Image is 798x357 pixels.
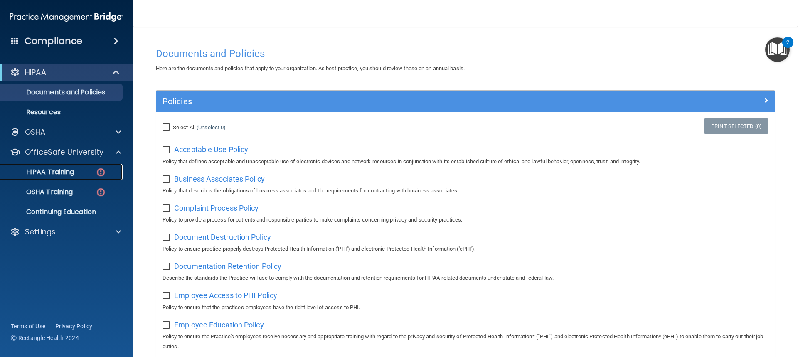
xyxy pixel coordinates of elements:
[174,320,264,329] span: Employee Education Policy
[10,9,123,25] img: PMB logo
[10,127,121,137] a: OSHA
[174,175,265,183] span: Business Associates Policy
[96,187,106,197] img: danger-circle.6113f641.png
[163,157,768,167] p: Policy that defines acceptable and unacceptable use of electronic devices and network resources i...
[96,167,106,177] img: danger-circle.6113f641.png
[10,147,121,157] a: OfficeSafe University
[5,88,119,96] p: Documents and Policies
[163,332,768,352] p: Policy to ensure the Practice's employees receive necessary and appropriate training with regard ...
[11,334,79,342] span: Ⓒ Rectangle Health 2024
[25,147,103,157] p: OfficeSafe University
[704,118,768,134] a: Print Selected (0)
[25,67,46,77] p: HIPAA
[163,95,768,108] a: Policies
[156,65,465,71] span: Here are the documents and policies that apply to your organization. As best practice, you should...
[55,322,93,330] a: Privacy Policy
[174,262,281,271] span: Documentation Retention Policy
[174,204,259,212] span: Complaint Process Policy
[197,124,226,130] a: (Unselect 0)
[163,97,614,106] h5: Policies
[25,35,82,47] h4: Compliance
[5,108,119,116] p: Resources
[25,127,46,137] p: OSHA
[765,37,790,62] button: Open Resource Center, 2 new notifications
[173,124,195,130] span: Select All
[25,227,56,237] p: Settings
[5,208,119,216] p: Continuing Education
[174,145,248,154] span: Acceptable Use Policy
[163,273,768,283] p: Describe the standards the Practice will use to comply with the documentation and retention requi...
[163,215,768,225] p: Policy to provide a process for patients and responsible parties to make complaints concerning pr...
[11,322,45,330] a: Terms of Use
[174,291,277,300] span: Employee Access to PHI Policy
[10,67,121,77] a: HIPAA
[163,303,768,313] p: Policy to ensure that the practice's employees have the right level of access to PHI.
[163,124,172,131] input: Select All (Unselect 0)
[5,168,74,176] p: HIPAA Training
[163,186,768,196] p: Policy that describes the obligations of business associates and the requirements for contracting...
[163,244,768,254] p: Policy to ensure practice properly destroys Protected Health Information ('PHI') and electronic P...
[10,227,121,237] a: Settings
[786,42,789,53] div: 2
[156,48,775,59] h4: Documents and Policies
[174,233,271,241] span: Document Destruction Policy
[5,188,73,196] p: OSHA Training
